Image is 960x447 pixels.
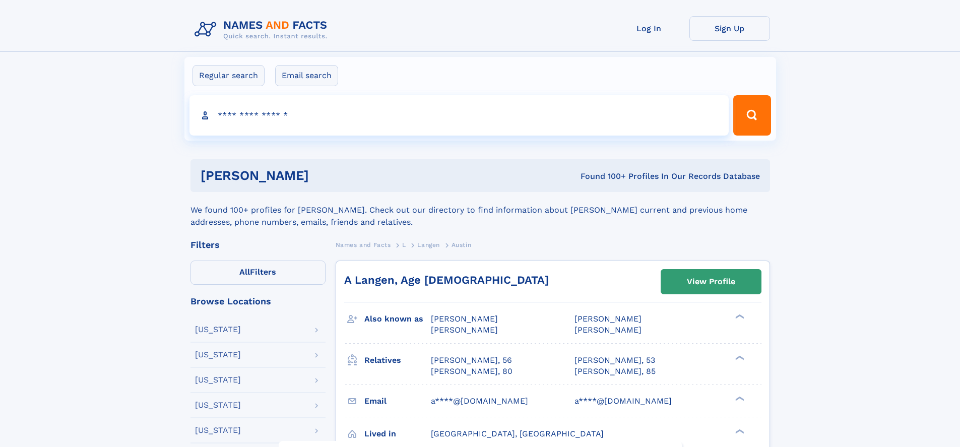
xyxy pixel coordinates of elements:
[444,171,760,182] div: Found 100+ Profiles In Our Records Database
[195,326,241,334] div: [US_STATE]
[687,270,735,293] div: View Profile
[344,274,549,286] a: A Langen, Age [DEMOGRAPHIC_DATA]
[190,297,326,306] div: Browse Locations
[733,428,745,434] div: ❯
[733,95,771,136] button: Search Button
[195,426,241,434] div: [US_STATE]
[431,314,498,324] span: [PERSON_NAME]
[364,310,431,328] h3: Also known as
[452,241,472,248] span: Austin
[402,241,406,248] span: L
[574,366,656,377] a: [PERSON_NAME], 85
[364,393,431,410] h3: Email
[193,65,265,86] label: Regular search
[689,16,770,41] a: Sign Up
[417,238,440,251] a: Langen
[195,401,241,409] div: [US_STATE]
[431,355,512,366] a: [PERSON_NAME], 56
[190,16,336,43] img: Logo Names and Facts
[417,241,440,248] span: Langen
[190,261,326,285] label: Filters
[431,325,498,335] span: [PERSON_NAME]
[609,16,689,41] a: Log In
[239,267,250,277] span: All
[574,314,642,324] span: [PERSON_NAME]
[190,192,770,228] div: We found 100+ profiles for [PERSON_NAME]. Check out our directory to find information about [PERS...
[364,352,431,369] h3: Relatives
[661,270,761,294] a: View Profile
[195,376,241,384] div: [US_STATE]
[189,95,729,136] input: search input
[364,425,431,442] h3: Lived in
[195,351,241,359] div: [US_STATE]
[190,240,326,249] div: Filters
[574,325,642,335] span: [PERSON_NAME]
[733,395,745,402] div: ❯
[431,366,513,377] a: [PERSON_NAME], 80
[402,238,406,251] a: L
[574,355,655,366] a: [PERSON_NAME], 53
[431,429,604,438] span: [GEOGRAPHIC_DATA], [GEOGRAPHIC_DATA]
[733,354,745,361] div: ❯
[733,313,745,320] div: ❯
[201,169,445,182] h1: [PERSON_NAME]
[275,65,338,86] label: Email search
[336,238,391,251] a: Names and Facts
